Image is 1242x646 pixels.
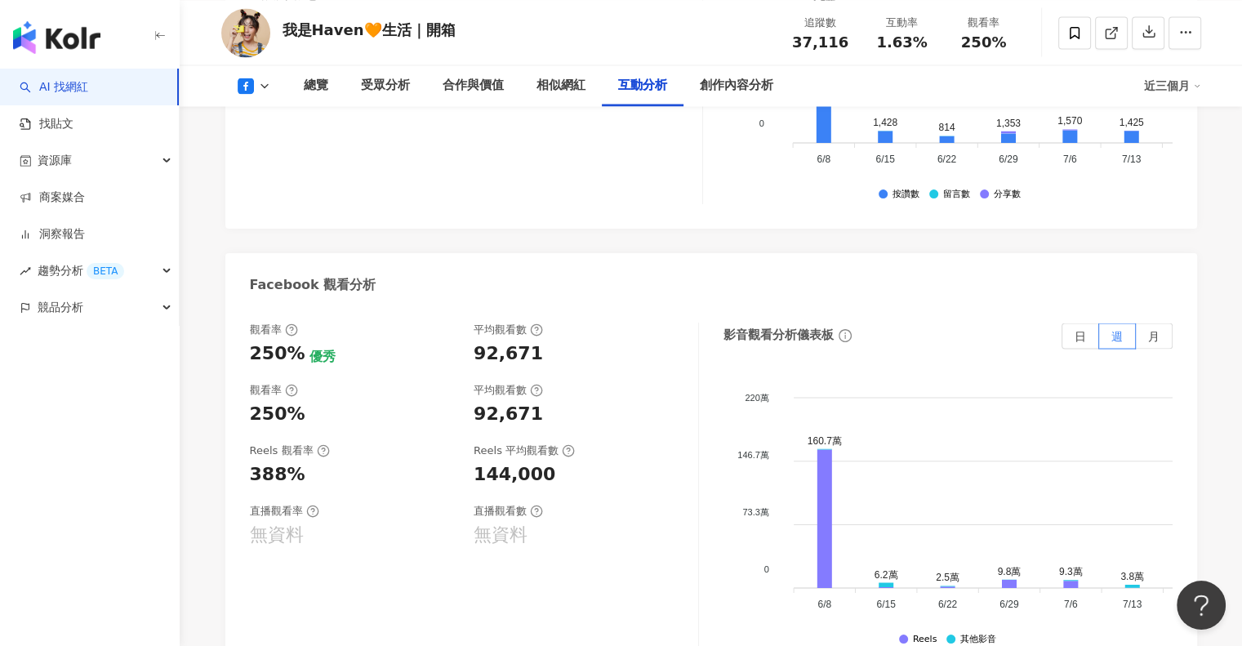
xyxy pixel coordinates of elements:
[1123,599,1142,610] tspan: 7/13
[38,252,124,289] span: 趨勢分析
[38,289,83,326] span: 競品分析
[250,443,330,458] div: Reels 觀看率
[250,341,305,367] div: 250%
[960,635,996,645] div: 其他影音
[792,33,848,51] span: 37,116
[443,76,504,96] div: 合作與價值
[961,34,1007,51] span: 250%
[536,76,585,96] div: 相似網紅
[474,323,543,337] div: 平均觀看數
[817,599,831,610] tspan: 6/8
[20,189,85,206] a: 商案媒合
[221,8,270,57] img: KOL Avatar
[250,504,319,519] div: 直播觀看率
[87,263,124,279] div: BETA
[474,443,575,458] div: Reels 平均觀看數
[763,564,768,573] tspan: 0
[876,34,927,51] span: 1.63%
[836,327,854,345] span: info-circle
[474,504,543,519] div: 直播觀看數
[1111,329,1123,342] span: 週
[999,599,1019,610] tspan: 6/29
[250,523,304,548] div: 無資料
[875,154,895,165] tspan: 6/15
[893,189,919,200] div: 按讚數
[994,189,1021,200] div: 分享數
[474,341,543,367] div: 92,671
[700,76,773,96] div: 創作內容分析
[309,348,335,366] div: 優秀
[283,20,456,40] div: 我是Haven🧡生活｜開箱
[474,462,555,488] div: 144,000
[745,392,768,402] tspan: 220萬
[1063,599,1077,610] tspan: 7/6
[20,116,73,132] a: 找貼文
[20,79,88,96] a: searchAI 找網紅
[1144,73,1201,99] div: 近三個月
[250,323,298,337] div: 觀看率
[737,449,769,459] tspan: 146.7萬
[304,76,328,96] div: 總覽
[723,327,834,344] div: 影音觀看分析儀表板
[1075,329,1086,342] span: 日
[250,462,305,488] div: 388%
[20,265,31,277] span: rise
[937,154,957,165] tspan: 6/22
[474,383,543,398] div: 平均觀看數
[943,189,970,200] div: 留言數
[250,276,376,294] div: Facebook 觀看分析
[1177,581,1226,630] iframe: Help Scout Beacon - Open
[937,599,957,610] tspan: 6/22
[474,402,543,427] div: 92,671
[20,226,85,243] a: 洞察報告
[13,21,100,54] img: logo
[742,506,768,516] tspan: 73.3萬
[790,15,852,31] div: 追蹤數
[474,523,528,548] div: 無資料
[871,15,933,31] div: 互動率
[999,154,1018,165] tspan: 6/29
[250,402,305,427] div: 250%
[250,383,298,398] div: 觀看率
[38,142,72,179] span: 資源庫
[618,76,667,96] div: 互動分析
[953,15,1015,31] div: 觀看率
[1063,154,1077,165] tspan: 7/6
[817,154,830,165] tspan: 6/8
[876,599,896,610] tspan: 6/15
[759,118,764,128] tspan: 0
[361,76,410,96] div: 受眾分析
[1148,329,1160,342] span: 月
[1122,154,1142,165] tspan: 7/13
[913,635,937,645] div: Reels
